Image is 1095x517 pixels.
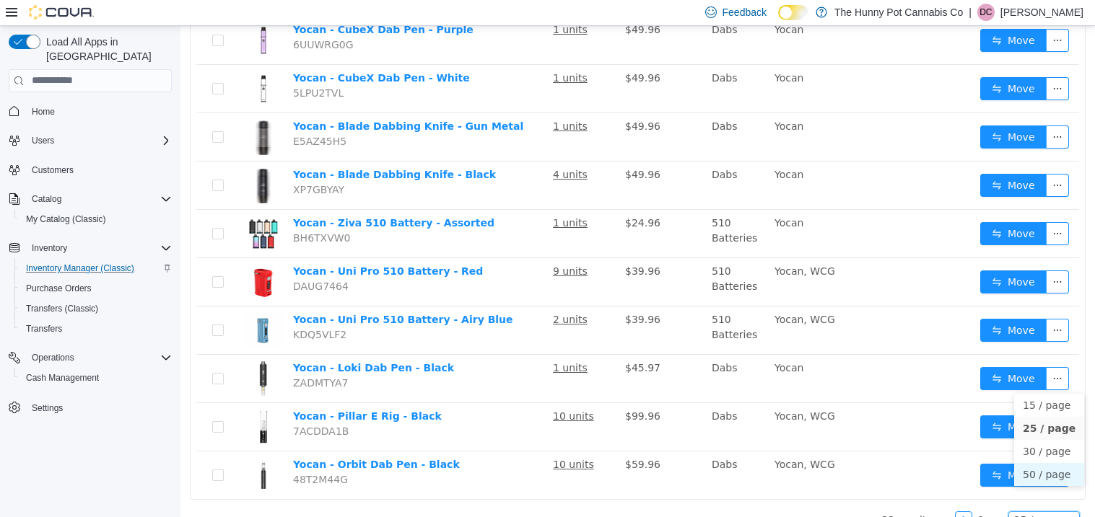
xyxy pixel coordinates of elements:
span: Yocan, WCG [594,433,655,444]
span: Dark Mode [778,20,779,21]
a: Settings [26,399,69,417]
td: Dabs [525,329,588,377]
td: Dabs [525,425,588,473]
button: Transfers [14,319,178,339]
a: Yocan - Pillar E Rig - Black [113,384,261,396]
u: 4 units [372,143,407,154]
u: 1 units [372,191,407,203]
li: 33 results [701,485,751,503]
button: Inventory [26,239,73,257]
span: Transfers [20,320,172,337]
button: icon: ellipsis [865,51,889,74]
button: icon: swapMove [800,438,866,461]
button: icon: swapMove [800,100,866,123]
span: Catalog [26,190,172,208]
a: Yocan - Blade Dabbing Knife - Black [113,143,315,154]
div: 25 / page [834,486,881,502]
u: 9 units [372,239,407,251]
li: 2 [792,485,809,503]
i: icon: right [813,490,822,499]
span: XP7GBYAY [113,158,164,169]
button: Inventory [3,238,178,258]
span: DAUG7464 [113,255,168,266]
td: 510 Batteries [525,280,588,329]
p: | [969,4,972,21]
u: 10 units [372,384,414,396]
u: 1 units [372,336,407,348]
span: Purchase Orders [20,280,172,297]
img: Yocan - Pillar E Rig - Black hero shot [65,383,101,419]
button: Operations [3,348,178,368]
a: Yocan - Uni Pro 510 Battery - Red [113,239,302,251]
span: Users [32,135,54,146]
span: Home [32,106,55,118]
span: Yocan, WCG [594,384,655,396]
button: icon: swapMove [800,148,866,171]
img: Yocan - Loki Dab Pen - Black hero shot [65,335,101,371]
span: Users [26,132,172,149]
span: Inventory Manager (Classic) [20,260,172,277]
span: Yocan [594,191,623,203]
span: Cash Management [20,369,172,386]
img: Yocan - Blade Dabbing Knife - Black hero shot [65,141,101,177]
a: Yocan - Loki Dab Pen - Black [113,336,274,348]
span: My Catalog (Classic) [26,213,106,225]
span: Settings [32,402,63,414]
button: Customers [3,159,178,180]
button: Catalog [3,189,178,209]
span: KDQ5VLF2 [113,303,166,314]
button: Transfers (Classic) [14,299,178,319]
span: Yocan, WCG [594,288,655,299]
button: icon: swapMove [800,51,866,74]
span: $49.96 [445,94,480,106]
a: My Catalog (Classic) [20,211,112,228]
a: Yocan - Uni Pro 510 Battery - Airy Blue [113,288,333,299]
span: E5AZ45H5 [113,110,166,121]
div: Dustin Colombe [977,4,995,21]
p: [PERSON_NAME] [1000,4,1083,21]
a: Home [26,103,61,120]
a: Purchase Orders [20,280,97,297]
span: $45.97 [445,336,480,348]
button: Catalog [26,190,67,208]
span: Yocan [594,94,623,106]
button: icon: ellipsis [865,293,889,316]
button: icon: ellipsis [865,148,889,171]
span: Customers [26,161,172,179]
img: Cova [29,5,94,19]
button: icon: ellipsis [865,196,889,219]
a: Customers [26,162,79,179]
span: $24.96 [445,191,480,203]
span: Transfers (Classic) [20,300,172,317]
a: Transfers (Classic) [20,300,104,317]
span: 7ACDDA1B [113,399,168,411]
li: 30 / page [834,414,904,437]
a: Yocan - Orbit Dab Pen - Black [113,433,279,444]
button: icon: ellipsis [865,3,889,26]
button: Settings [3,397,178,417]
a: 1 [775,486,791,502]
span: $39.96 [445,288,480,299]
li: 50 / page [834,437,904,460]
button: Cash Management [14,368,178,388]
span: 48T2M44G [113,448,167,459]
button: Purchase Orders [14,278,178,299]
i: icon: down [884,490,893,500]
li: 25 / page [834,391,904,414]
span: Yocan, WCG [594,239,655,251]
td: Dabs [525,136,588,184]
button: icon: swapMove [800,293,866,316]
button: icon: ellipsis [865,341,889,364]
li: 15 / page [834,368,904,391]
span: $39.96 [445,239,480,251]
img: Yocan - Uni Pro 510 Battery - Airy Blue hero shot [65,286,101,322]
span: Cash Management [26,372,99,384]
u: 2 units [372,288,407,299]
li: Previous Page [757,485,775,503]
td: 510 Batteries [525,184,588,232]
nav: Complex example [9,95,172,456]
img: Yocan - Orbit Dab Pen - Black hero shot [65,431,101,467]
a: Yocan - Blade Dabbing Knife - Gun Metal [113,94,343,106]
u: 10 units [372,433,414,444]
span: Load All Apps in [GEOGRAPHIC_DATA] [40,35,172,63]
